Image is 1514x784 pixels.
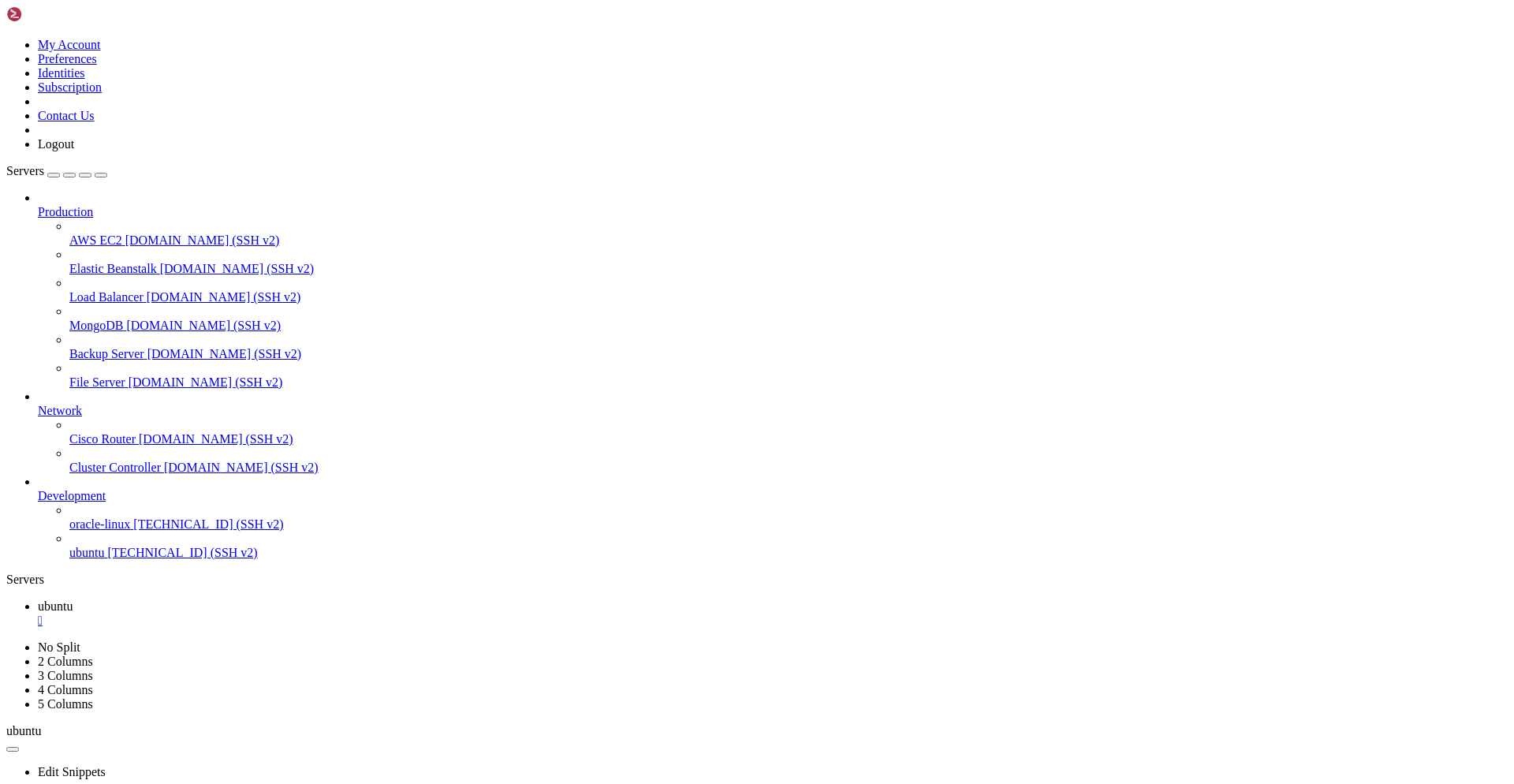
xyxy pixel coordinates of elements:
[69,233,1508,248] a: AWS EC2 [DOMAIN_NAME] (SSH v2)
[6,164,107,177] a: Servers
[164,461,319,474] span: [DOMAIN_NAME] (SSH v2)
[69,375,125,389] span: File Server
[69,248,1508,276] li: Elastic Beanstalk [DOMAIN_NAME] (SSH v2)
[38,191,1508,390] li: Production
[38,614,1508,628] a: 
[147,290,301,304] span: [DOMAIN_NAME] (SSH v2)
[147,347,302,360] span: [DOMAIN_NAME] (SSH v2)
[6,724,41,737] span: ubuntu
[38,669,93,682] a: 3 Columns
[38,489,1508,503] a: Development
[69,219,1508,248] li: AWS EC2 [DOMAIN_NAME] (SSH v2)
[69,546,104,559] span: ubuntu
[69,375,1508,390] a: File Server [DOMAIN_NAME] (SSH v2)
[107,546,257,559] span: [TECHNICAL_ID] (SSH v2)
[129,375,283,389] span: [DOMAIN_NAME] (SSH v2)
[69,503,1508,532] li: oracle-linux [TECHNICAL_ID] (SSH v2)
[38,390,1508,475] li: Network
[38,765,106,778] a: Edit Snippets
[38,404,82,417] span: Network
[38,489,106,502] span: Development
[69,262,157,275] span: Elastic Beanstalk
[69,304,1508,333] li: MongoDB [DOMAIN_NAME] (SSH v2)
[38,655,93,668] a: 2 Columns
[126,319,281,332] span: [DOMAIN_NAME] (SSH v2)
[69,276,1508,304] li: Load Balancer [DOMAIN_NAME] (SSH v2)
[69,517,130,531] span: oracle-linux
[38,404,1508,418] a: Network
[38,109,95,122] a: Contact Us
[69,532,1508,560] li: ubuntu [TECHNICAL_ID] (SSH v2)
[38,599,73,613] span: ubuntu
[38,697,93,711] a: 5 Columns
[69,546,1508,560] a: ubuntu [TECHNICAL_ID] (SSH v2)
[69,347,1508,361] a: Backup Server [DOMAIN_NAME] (SSH v2)
[69,333,1508,361] li: Backup Server [DOMAIN_NAME] (SSH v2)
[69,461,1508,475] a: Cluster Controller [DOMAIN_NAME] (SSH v2)
[69,446,1508,475] li: Cluster Controller [DOMAIN_NAME] (SSH v2)
[38,683,93,696] a: 4 Columns
[139,432,293,446] span: [DOMAIN_NAME] (SSH v2)
[38,80,102,94] a: Subscription
[69,432,136,446] span: Cisco Router
[69,432,1508,446] a: Cisco Router [DOMAIN_NAME] (SSH v2)
[69,347,144,360] span: Backup Server
[133,517,283,531] span: [TECHNICAL_ID] (SSH v2)
[69,319,123,332] span: MongoDB
[38,66,85,80] a: Identities
[38,137,74,151] a: Logout
[38,52,97,65] a: Preferences
[69,319,1508,333] a: MongoDB [DOMAIN_NAME] (SSH v2)
[69,418,1508,446] li: Cisco Router [DOMAIN_NAME] (SSH v2)
[38,475,1508,560] li: Development
[38,38,101,51] a: My Account
[69,290,1508,304] a: Load Balancer [DOMAIN_NAME] (SSH v2)
[38,205,93,218] span: Production
[69,290,144,304] span: Load Balancer
[69,461,161,474] span: Cluster Controller
[69,361,1508,390] li: File Server [DOMAIN_NAME] (SSH v2)
[69,233,122,247] span: AWS EC2
[69,517,1508,532] a: oracle-linux [TECHNICAL_ID] (SSH v2)
[6,6,97,22] img: Shellngn
[160,262,315,275] span: [DOMAIN_NAME] (SSH v2)
[38,640,80,654] a: No Split
[69,262,1508,276] a: Elastic Beanstalk [DOMAIN_NAME] (SSH v2)
[125,233,280,247] span: [DOMAIN_NAME] (SSH v2)
[6,573,1508,587] div: Servers
[6,164,44,177] span: Servers
[38,599,1508,628] a: ubuntu
[38,205,1508,219] a: Production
